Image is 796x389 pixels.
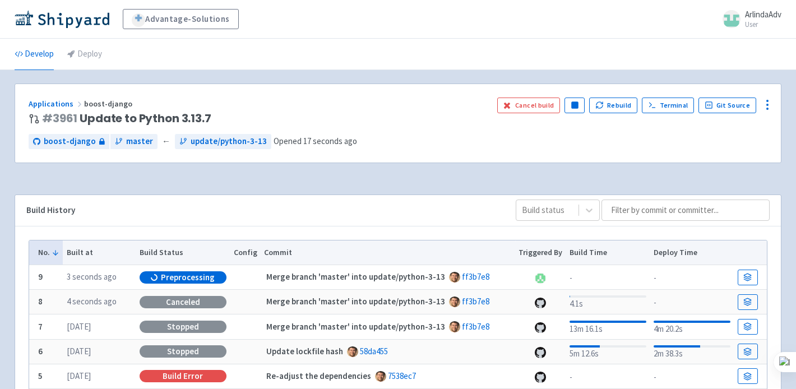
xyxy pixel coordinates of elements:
th: Deploy Time [650,240,734,265]
a: Develop [15,39,54,70]
a: Git Source [698,98,756,113]
span: boost-django [84,99,134,109]
div: - [570,270,646,285]
th: Triggered By [515,240,566,265]
span: boost-django [44,135,96,148]
div: - [570,369,646,384]
button: No. [38,247,59,258]
a: update/python-3-13 [175,134,271,149]
a: boost-django [29,134,109,149]
span: master [126,135,153,148]
input: Filter by commit or committer... [601,200,770,221]
div: 2m 38.3s [654,343,730,360]
div: 13m 16.1s [570,318,646,336]
b: 9 [38,271,43,282]
a: ff3b7e8 [462,296,489,307]
strong: Update lockfile hash [266,346,343,356]
a: Build Details [738,294,758,310]
img: Shipyard logo [15,10,109,28]
a: 7538ec7 [388,371,416,381]
time: 3 seconds ago [67,271,117,282]
strong: Merge branch 'master' into update/python-3-13 [266,296,445,307]
th: Config [230,240,261,265]
a: Advantage-Solutions [123,9,239,29]
div: 4.1s [570,293,646,311]
a: ArlindaAdv User [716,10,781,28]
a: ff3b7e8 [462,321,489,332]
time: 4 seconds ago [67,296,117,307]
span: ← [162,135,170,148]
div: - [654,270,730,285]
strong: Merge branch 'master' into update/python-3-13 [266,321,445,332]
b: 5 [38,371,43,381]
button: Rebuild [589,98,637,113]
th: Built at [63,240,136,265]
div: Build Error [140,370,226,382]
b: 7 [38,321,43,332]
time: [DATE] [67,321,91,332]
a: Terminal [642,98,694,113]
a: master [110,134,158,149]
div: 5m 12.6s [570,343,646,360]
small: User [745,21,781,28]
span: Opened [274,136,357,146]
a: Build Details [738,319,758,335]
span: update/python-3-13 [191,135,267,148]
a: #3961 [42,110,77,126]
div: - [654,369,730,384]
time: 17 seconds ago [303,136,357,146]
th: Build Status [136,240,230,265]
button: Pause [564,98,585,113]
div: Stopped [140,321,226,333]
div: Build History [26,204,498,217]
b: 6 [38,346,43,356]
th: Commit [261,240,515,265]
strong: Merge branch 'master' into update/python-3-13 [266,271,445,282]
span: Preprocessing [161,272,215,283]
div: Canceled [140,296,226,308]
a: Applications [29,99,84,109]
a: Deploy [67,39,102,70]
button: Cancel build [497,98,561,113]
span: Update to Python 3.13.7 [42,112,211,125]
strong: Re-adjust the dependencies [266,371,371,381]
a: Build Details [738,344,758,359]
span: ArlindaAdv [745,9,781,20]
a: Build Details [738,368,758,384]
b: 8 [38,296,43,307]
time: [DATE] [67,346,91,356]
a: ff3b7e8 [462,271,489,282]
div: 4m 20.2s [654,318,730,336]
a: Build Details [738,270,758,285]
div: - [654,294,730,309]
th: Build Time [566,240,650,265]
a: 58da455 [360,346,388,356]
time: [DATE] [67,371,91,381]
div: Stopped [140,345,226,358]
